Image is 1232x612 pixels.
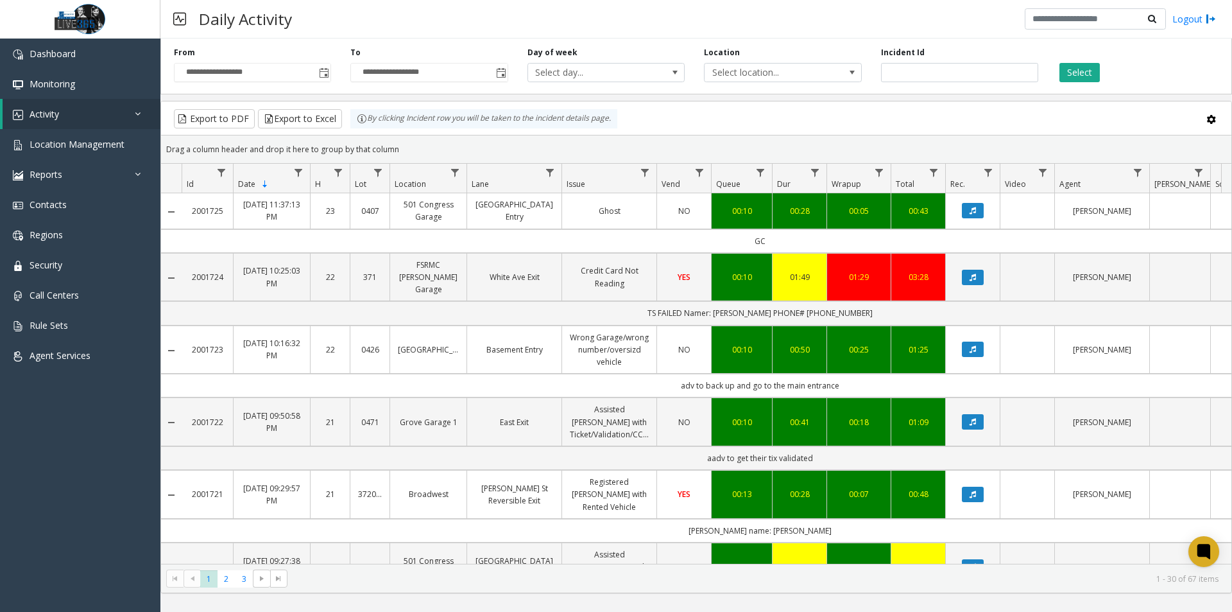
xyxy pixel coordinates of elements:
[253,570,270,588] span: Go to the next page
[475,344,554,356] a: Basement Entry
[13,140,23,150] img: 'icon'
[1005,179,1026,189] span: Video
[161,207,182,217] a: Collapse Details
[899,488,937,500] a: 00:48
[174,109,255,128] button: Export to PDF
[899,561,937,573] a: 02:07
[241,555,302,579] a: [DATE] 09:27:38 PM
[161,345,182,356] a: Collapse Details
[350,47,361,58] label: To
[447,164,464,181] a: Location Filter Menu
[30,198,67,211] span: Contacts
[200,570,218,588] span: Page 1
[475,271,554,283] a: White Ave Exit
[1063,271,1142,283] a: [PERSON_NAME]
[980,164,997,181] a: Rec. Filter Menu
[350,109,617,128] div: By clicking Incident row you will be taken to the incident details page.
[398,488,459,500] a: Broadwest
[13,110,23,120] img: 'icon'
[780,416,819,428] a: 00:41
[899,205,937,217] a: 00:43
[290,164,307,181] a: Date Filter Menu
[780,488,819,500] a: 00:28
[30,349,90,362] span: Agent Services
[1172,12,1216,26] a: Logout
[570,331,649,369] a: Wrong Garage/wrong number/oversizd vehicle
[398,416,459,428] a: Grove Garage 1
[719,205,764,217] div: 00:10
[570,205,649,217] a: Ghost
[881,47,925,58] label: Incident Id
[475,198,554,223] a: [GEOGRAPHIC_DATA] Entry
[189,271,225,283] a: 2001724
[899,416,937,428] a: 01:09
[678,561,690,572] span: NO
[30,259,62,271] span: Security
[665,561,703,573] a: NO
[270,570,287,588] span: Go to the last page
[528,64,653,82] span: Select day...
[777,179,791,189] span: Dur
[316,64,330,82] span: Toggle popup
[30,78,75,90] span: Monitoring
[899,344,937,356] div: 01:25
[719,344,764,356] div: 00:10
[189,344,225,356] a: 2001723
[807,164,824,181] a: Dur Filter Menu
[395,179,426,189] span: Location
[835,416,883,428] a: 00:18
[1059,63,1100,82] button: Select
[315,179,321,189] span: H
[678,344,690,355] span: NO
[13,80,23,90] img: 'icon'
[3,99,160,129] a: Activity
[174,47,195,58] label: From
[318,561,342,573] a: 21
[13,49,23,60] img: 'icon'
[398,198,459,223] a: 501 Congress Garage
[318,488,342,500] a: 21
[835,344,883,356] a: 00:25
[13,200,23,211] img: 'icon'
[1206,12,1216,26] img: logout
[13,170,23,180] img: 'icon'
[358,488,382,500] a: 372030
[871,164,888,181] a: Wrapup Filter Menu
[13,321,23,331] img: 'icon'
[13,351,23,362] img: 'icon'
[542,164,559,181] a: Lane Filter Menu
[678,272,690,283] span: YES
[780,205,819,217] a: 00:28
[13,261,23,271] img: 'icon'
[30,319,68,331] span: Rule Sets
[719,416,764,428] a: 00:10
[719,561,764,573] a: 00:10
[30,138,124,150] span: Location Management
[1154,179,1213,189] span: [PERSON_NAME]
[161,138,1231,161] div: Drag a column header and drop it here to group by that column
[665,416,703,428] a: NO
[835,271,883,283] div: 01:29
[241,337,302,362] a: [DATE] 10:16:32 PM
[835,205,883,217] a: 00:05
[318,416,342,428] a: 21
[318,271,342,283] a: 22
[752,164,769,181] a: Queue Filter Menu
[398,259,459,296] a: FSRMC [PERSON_NAME] Garage
[719,488,764,500] a: 00:13
[358,416,382,428] a: 0471
[678,205,690,216] span: NO
[213,164,230,181] a: Id Filter Menu
[780,344,819,356] a: 00:50
[691,164,708,181] a: Vend Filter Menu
[189,488,225,500] a: 2001721
[30,108,59,120] span: Activity
[835,488,883,500] a: 00:07
[161,417,182,428] a: Collapse Details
